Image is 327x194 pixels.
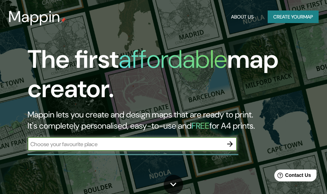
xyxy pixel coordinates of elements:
iframe: Help widget launcher [265,167,319,186]
img: mappin-pin [60,17,66,23]
button: About Us [228,10,257,23]
input: Choose your favourite place [28,140,223,148]
h2: Mappin lets you create and design maps that are ready to print. It's completely personalised, eas... [28,109,289,131]
h5: FREE [192,120,209,131]
h1: The first map creator. [28,45,289,109]
h1: affordable [119,43,227,76]
button: Create yourmap [268,10,319,23]
h3: Mappin [8,8,60,26]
